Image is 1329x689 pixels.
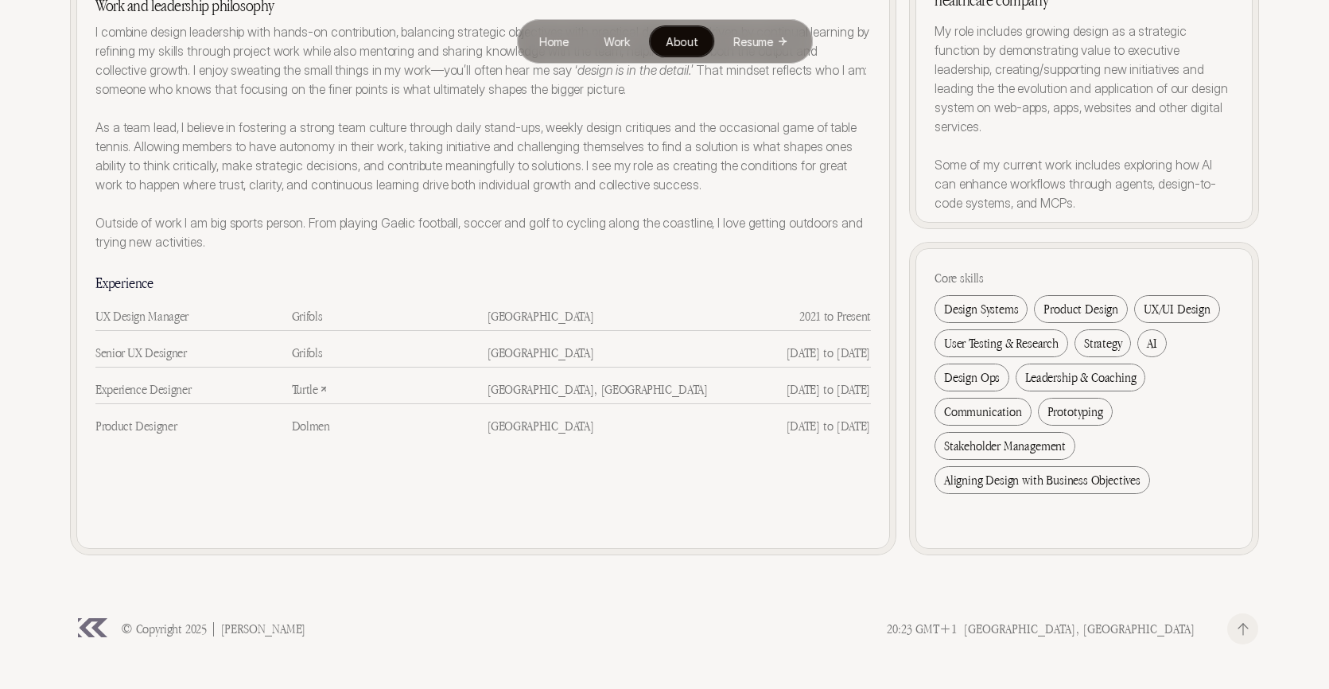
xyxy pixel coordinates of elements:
p: Work [604,33,630,50]
p: Strategy [1084,333,1122,354]
p: Leadership & Coaching [1025,367,1136,388]
h4: [GEOGRAPHIC_DATA], [GEOGRAPHIC_DATA] [487,380,709,399]
p: Product Design [1043,298,1117,320]
a: Home [523,25,585,57]
p: AI [1147,333,1157,354]
a: Resume [717,25,806,57]
h4: UX Design Manager [95,306,188,325]
p: UX/UI Design [1144,298,1210,320]
p: Some of my current work includes exploring how AI can enhance workflows through agents, design-to... [935,155,1234,212]
p: © Copyright 2025 | [PERSON_NAME] [121,618,306,640]
h4: [DATE] to [DATE] [786,343,871,362]
h4: Dolmen [292,416,330,435]
p: Resume [733,33,772,50]
h4: Turtle [292,380,318,399]
p: Design Systems [944,298,1018,320]
div: 20:23 GMT+1 [887,620,957,637]
p: User Testing & Research [944,333,1059,354]
h4: Product Designer [95,416,177,435]
h4: Senior UX Designer [95,343,187,362]
a: About [648,25,714,57]
div: [GEOGRAPHIC_DATA], [GEOGRAPHIC_DATA] [963,620,1195,637]
em: design is in the detail. [577,62,691,78]
p: Prototyping [1047,401,1103,422]
h4: [GEOGRAPHIC_DATA] [487,416,595,435]
p: I combine design leadership with hands-on contribution, balancing strategic objectives with pract... [95,22,871,99]
h4: Experience Designer [95,380,191,399]
p: Design Ops [944,367,1000,388]
p: About [665,33,698,50]
h4: 2021 to Present [799,306,871,325]
p: Stakeholder Management [944,435,1066,457]
p: Aligning Design with Business Objectives [944,469,1141,491]
p: As a team lead, I believe in fostering a strong team culture through daily stand-ups, weekly desi... [95,118,871,194]
h4: [GEOGRAPHIC_DATA] [487,343,595,362]
p: Core skills [935,267,984,289]
h4: Grifols [292,306,322,325]
a: Turtle [292,380,480,399]
h4: [DATE] to [DATE] [786,380,871,399]
a: Work [588,25,646,57]
h4: [DATE] to [DATE] [786,416,871,435]
p: My role includes growing design as a strategic function by demonstrating value to executive leade... [935,21,1234,136]
p: Communication [944,401,1022,422]
p: Outside of work I am big sports person. From playing Gaelic football, soccer and golf to cycling ... [95,213,871,251]
h4: Grifols [292,343,322,362]
h4: Experience [95,271,871,294]
h4: [GEOGRAPHIC_DATA] [487,306,595,325]
p: Home [539,33,569,50]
